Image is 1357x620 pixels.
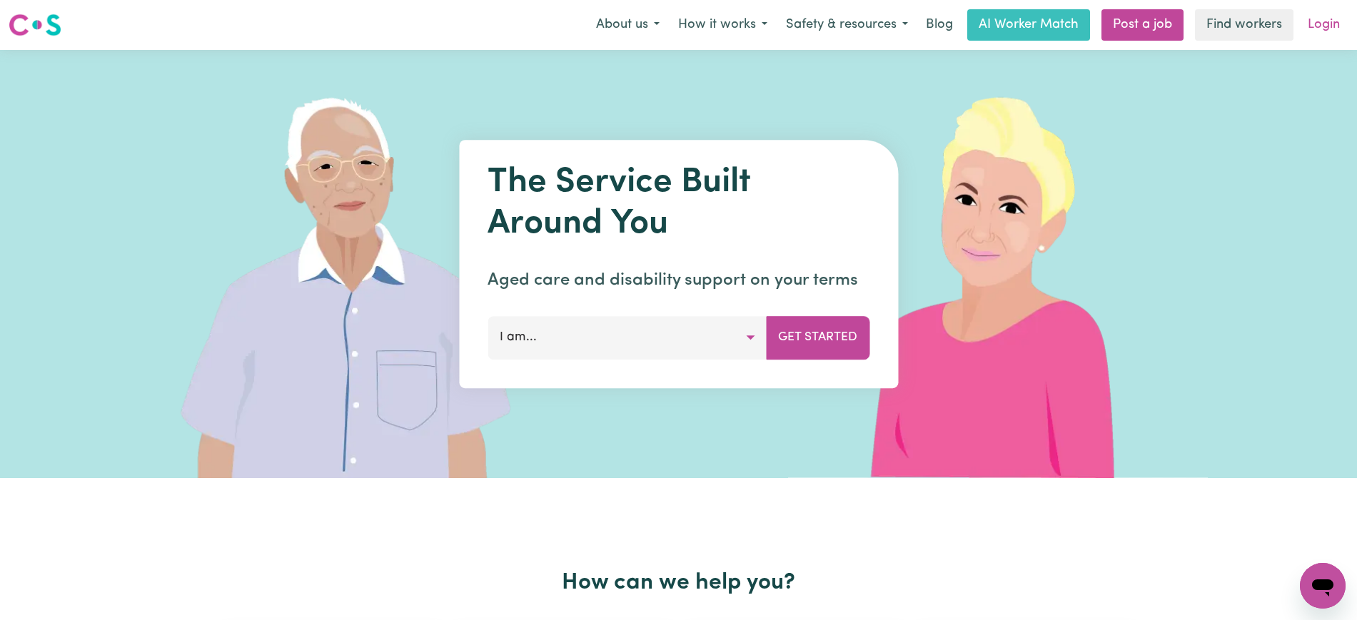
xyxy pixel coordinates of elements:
a: Find workers [1195,9,1293,41]
button: Safety & resources [777,10,917,40]
button: Get Started [766,316,869,359]
a: AI Worker Match [967,9,1090,41]
a: Careseekers logo [9,9,61,41]
button: How it works [669,10,777,40]
button: About us [587,10,669,40]
img: Careseekers logo [9,12,61,38]
a: Login [1299,9,1348,41]
p: Aged care and disability support on your terms [488,268,869,293]
button: I am... [488,316,767,359]
a: Blog [917,9,962,41]
a: Post a job [1101,9,1184,41]
iframe: Button to launch messaging window [1300,563,1346,609]
h1: The Service Built Around You [488,163,869,245]
h2: How can we help you? [216,569,1141,596]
